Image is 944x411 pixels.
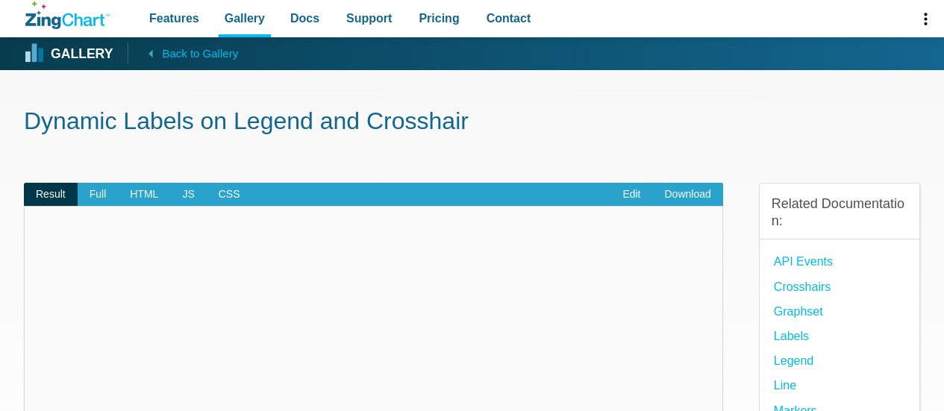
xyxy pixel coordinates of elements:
span: Back to Gallery [162,44,238,63]
span: HTML [118,183,170,207]
a: Gallery [25,43,113,65]
a: Crosshairs [774,277,831,297]
a: Graphset [774,301,823,321]
a: Back to Gallery [128,43,238,63]
span: CSS [207,183,252,207]
span: Full [78,183,119,207]
span: Result [24,183,78,207]
span: Docs [290,8,319,28]
a: Download [653,183,723,207]
a: ZingChart Logo. Click to return to the homepage [25,1,110,29]
h3: Related Documentation: [772,195,907,230]
span: Contact [487,8,531,28]
a: Line [774,375,796,395]
span: JS [170,183,206,207]
strong: Gallery [51,48,113,61]
a: Labels [774,326,809,346]
span: Gallery [225,8,265,28]
a: API Events [774,251,833,272]
a: Edit [610,183,652,207]
span: Support [346,8,392,28]
a: Legend [774,351,813,371]
span: Features [149,8,199,28]
span: Pricing [419,8,459,28]
h1: Dynamic Labels on Legend and Crosshair [24,106,920,139]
